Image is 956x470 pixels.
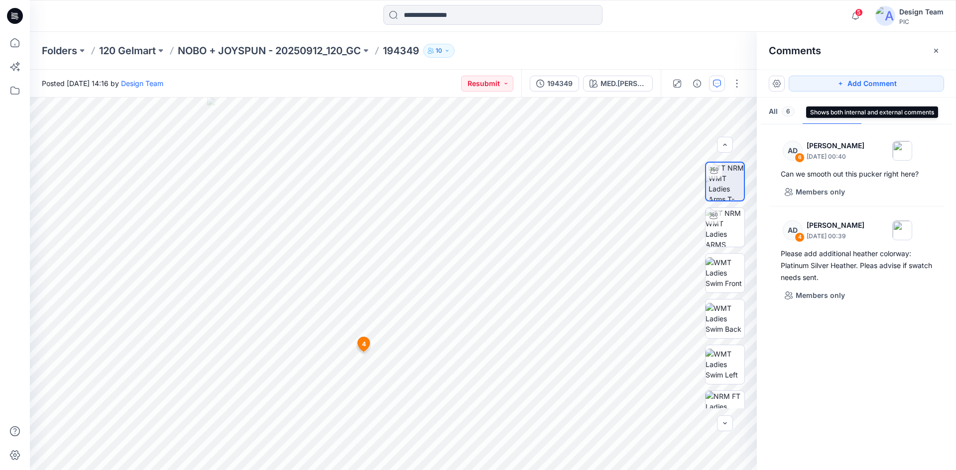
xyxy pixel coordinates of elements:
span: Posted [DATE] 14:16 by [42,78,163,89]
a: 120 Gelmart [99,44,156,58]
p: 10 [436,45,442,56]
button: MED.[PERSON_NAME] [583,76,653,92]
p: [PERSON_NAME] [807,219,864,231]
p: [DATE] 00:39 [807,231,864,241]
span: 6 [782,106,795,116]
button: Internal [803,99,861,125]
img: NRM FT Ladies Swim BTM Render [706,391,744,430]
span: 2 [841,106,853,116]
button: Members only [781,287,849,303]
div: 194349 [547,78,573,89]
button: Add Comment [789,76,944,92]
div: 6 [795,153,805,163]
div: AD [783,220,803,240]
div: Can we smooth out this pucker right here? [781,168,932,180]
span: 4 [362,340,366,349]
button: External [861,99,922,125]
div: MED.HEATHER GREY [600,78,646,89]
img: TT NRM WMT Ladies Arms T-POSE [709,163,744,200]
span: 4 [901,106,914,116]
img: WMT Ladies Swim Front [706,257,744,288]
div: Please add additional heather colorway: Platinum Silver Heather. Pleas advise if swatch needs sent. [781,248,932,283]
img: WMT Ladies Swim Back [706,303,744,334]
button: Details [689,76,705,92]
button: 194349 [530,76,579,92]
a: Design Team [121,79,163,88]
div: PIC [899,18,944,25]
button: Members only [781,184,849,200]
div: Design Team [899,6,944,18]
div: 4 [795,232,805,242]
button: All [761,99,803,125]
div: AD [783,141,803,161]
img: avatar [875,6,895,26]
button: 10 [423,44,455,58]
span: 5 [855,8,863,16]
p: 194349 [383,44,419,58]
p: [DATE] 00:40 [807,152,864,162]
p: Members only [796,186,845,198]
h2: Comments [769,45,821,57]
a: NOBO + JOYSPUN - 20250912_120_GC [178,44,361,58]
img: WMT Ladies Swim Left [706,349,744,380]
img: TT NRM WMT Ladies ARMS DOWN [706,208,744,247]
p: Members only [796,289,845,301]
a: Folders [42,44,77,58]
p: [PERSON_NAME] [807,140,864,152]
